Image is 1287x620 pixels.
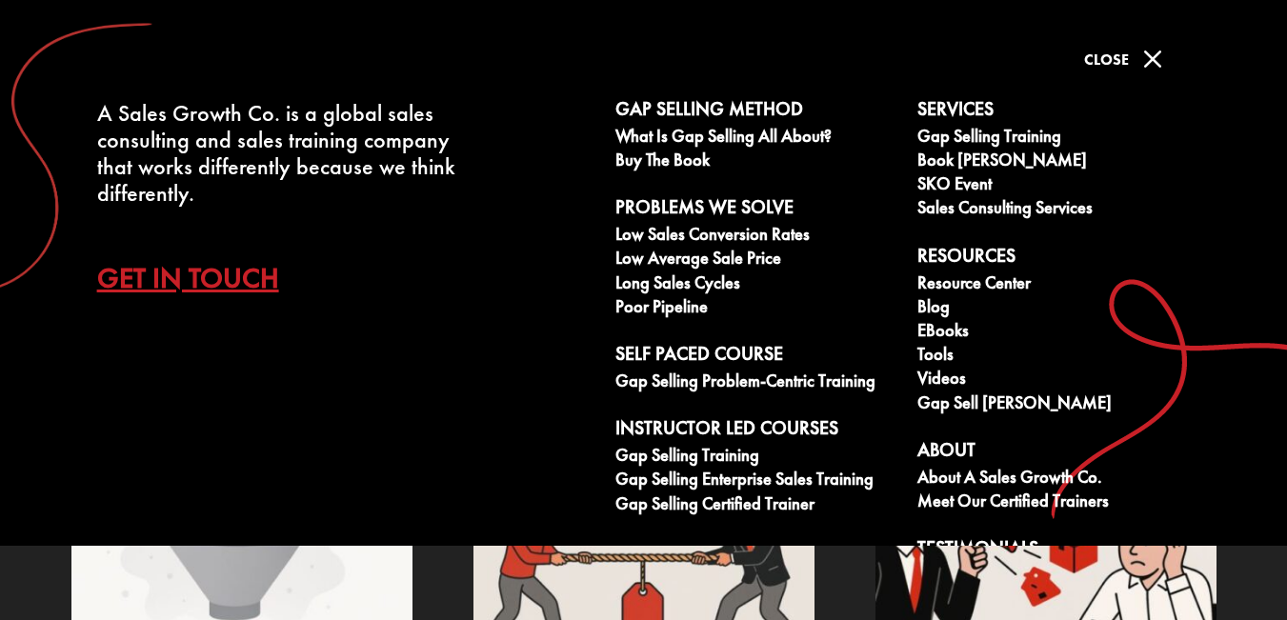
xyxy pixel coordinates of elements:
a: Services [917,98,1198,127]
a: Gap Selling Training [615,446,896,470]
a: SKO Event [917,174,1198,198]
a: eBooks [917,321,1198,345]
a: Instructor Led Courses [615,417,896,446]
a: Long Sales Cycles [615,273,896,297]
a: Low Average Sale Price [615,249,896,272]
a: Resource Center [917,273,1198,297]
a: Book [PERSON_NAME] [917,150,1198,174]
span: Last Name [238,80,303,95]
a: Low Sales Conversion Rates [615,225,896,249]
a: About [917,439,1198,468]
a: Gap Selling Training [917,127,1198,150]
a: What is Gap Selling all about? [615,127,896,150]
a: Resources [917,245,1198,273]
a: Self Paced Course [615,343,896,371]
a: Gap Selling Method [615,98,896,127]
span: M [1134,40,1172,78]
a: Get In Touch [97,245,308,311]
a: Sales Consulting Services [917,198,1198,222]
a: Videos [917,369,1198,392]
a: Gap Selling Enterprise Sales Training [615,470,896,493]
a: Gap Sell [PERSON_NAME] [917,393,1198,417]
a: Problems We Solve [615,196,896,225]
a: Tools [917,345,1198,369]
a: About A Sales Growth Co. [917,468,1198,491]
a: Buy The Book [615,150,896,174]
span: Close [1084,50,1129,70]
div: A Sales Growth Co. is a global sales consulting and sales training company that works differently... [97,100,471,207]
a: Blog [917,297,1198,321]
a: Meet our Certified Trainers [917,491,1198,515]
a: Gap Selling Certified Trainer [615,494,896,518]
a: Testimonials [917,537,1198,566]
a: Poor Pipeline [615,297,896,321]
a: Gap Selling Problem-Centric Training [615,371,896,395]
